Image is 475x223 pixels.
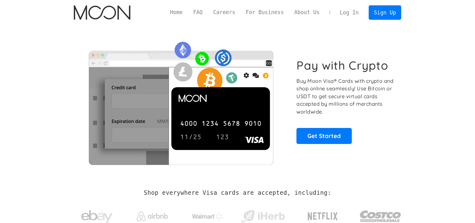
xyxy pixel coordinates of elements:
[188,8,208,16] a: FAQ
[165,8,188,16] a: Home
[296,128,352,144] a: Get Started
[74,5,130,20] img: Moon Logo
[289,8,325,16] a: About Us
[192,213,223,220] img: Walmart
[369,5,401,19] a: Sign Up
[144,189,331,196] h2: Shop everywhere Visa cards are accepted, including:
[74,5,130,20] a: home
[296,77,394,116] p: Buy Moon Visa® Cards with crypto and shop online seamlessly! Use Bitcoin or USDT to get secure vi...
[74,37,288,165] img: Moon Cards let you spend your crypto anywhere Visa is accepted.
[240,8,289,16] a: For Business
[335,6,364,19] a: Log In
[208,8,240,16] a: Careers
[296,58,388,72] h1: Pay with Crypto
[137,211,168,221] img: Airbnb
